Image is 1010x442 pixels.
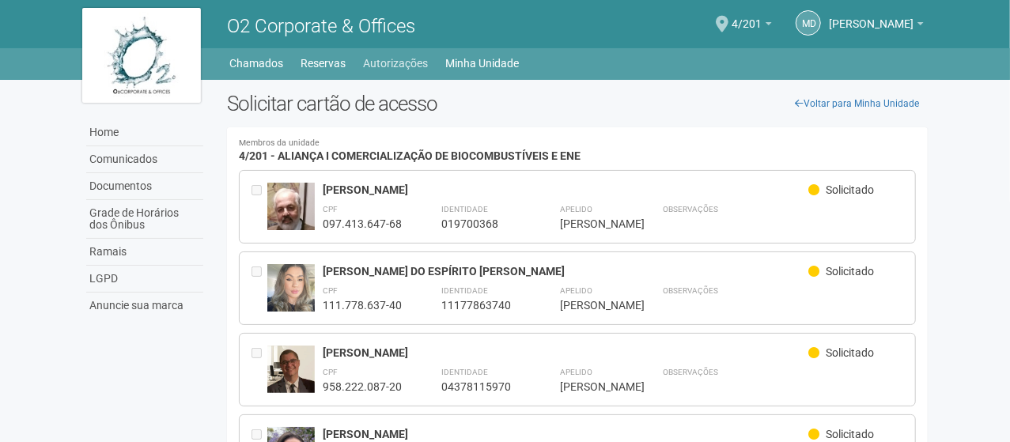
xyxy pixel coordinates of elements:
a: LGPD [86,266,203,293]
a: Home [86,119,203,146]
a: [PERSON_NAME] [829,20,924,32]
a: Autorizações [364,52,429,74]
img: user.jpg [267,183,315,247]
strong: Identidade [441,368,488,376]
strong: CPF [323,205,338,213]
div: [PERSON_NAME] [560,380,623,394]
a: Minha Unidade [446,52,520,74]
div: Entre em contato com a Aministração para solicitar o cancelamento ou 2a via [252,346,267,394]
a: Voltar para Minha Unidade [786,92,928,115]
div: 111.778.637-40 [323,298,402,312]
a: Comunicados [86,146,203,173]
span: Solicitado [826,183,874,196]
div: 097.413.647-68 [323,217,402,231]
a: Ramais [86,239,203,266]
strong: Apelido [560,368,592,376]
a: Chamados [230,52,284,74]
a: Documentos [86,173,203,200]
a: Anuncie sua marca [86,293,203,319]
a: 4/201 [732,20,772,32]
strong: Apelido [560,286,592,295]
span: O2 Corporate & Offices [227,15,415,37]
div: Entre em contato com a Aministração para solicitar o cancelamento ou 2a via [252,183,267,231]
a: Reservas [301,52,346,74]
div: [PERSON_NAME] [560,217,623,231]
div: Entre em contato com a Aministração para solicitar o cancelamento ou 2a via [252,264,267,312]
strong: CPF [323,286,338,295]
strong: Observações [663,368,718,376]
strong: CPF [323,368,338,376]
div: [PERSON_NAME] [323,427,809,441]
h4: 4/201 - ALIANÇA I COMERCIALIZAÇÃO DE BIOCOMBUSTÍVEIS E ENE [239,139,917,162]
span: Solicitado [826,428,874,440]
img: user.jpg [267,264,315,330]
div: [PERSON_NAME] [323,346,809,360]
a: Md [796,10,821,36]
h2: Solicitar cartão de acesso [227,92,929,115]
strong: Identidade [441,205,488,213]
div: 958.222.087-20 [323,380,402,394]
small: Membros da unidade [239,139,917,148]
img: logo.jpg [82,8,201,103]
strong: Observações [663,205,718,213]
strong: Apelido [560,205,592,213]
div: 04378115970 [441,380,520,394]
div: [PERSON_NAME] DO ESPÍRITO [PERSON_NAME] [323,264,809,278]
span: 4/201 [732,2,762,30]
strong: Identidade [441,286,488,295]
div: 11177863740 [441,298,520,312]
img: user.jpg [267,346,315,406]
div: [PERSON_NAME] [323,183,809,197]
span: Solicitado [826,265,874,278]
strong: Observações [663,286,718,295]
span: Marcelo de Andrade Ferreira [829,2,914,30]
div: [PERSON_NAME] [560,298,623,312]
a: Grade de Horários dos Ônibus [86,200,203,239]
div: 019700368 [441,217,520,231]
span: Solicitado [826,346,874,359]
